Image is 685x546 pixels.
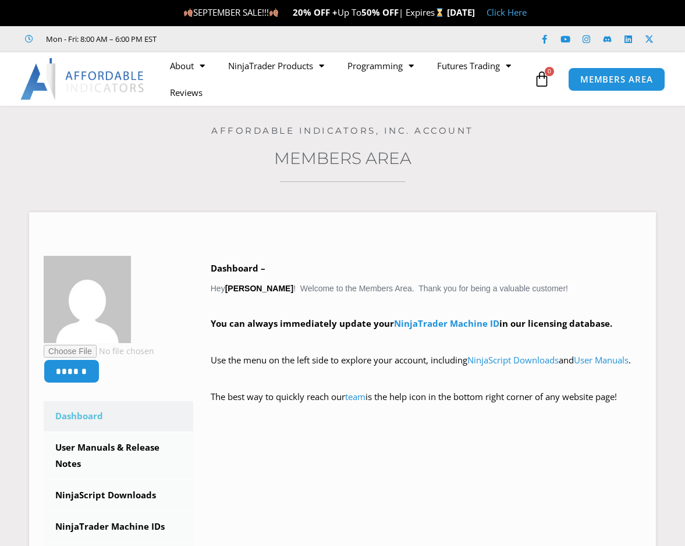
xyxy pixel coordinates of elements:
[336,52,425,79] a: Programming
[183,6,447,18] span: SEPTEMBER SALE!!! Up To | Expires
[211,125,474,136] a: Affordable Indicators, Inc. Account
[44,256,131,343] img: f4d72bd01cf7793f85f946f3d851b24e7175e71a9816e50c6648561b8153fd6f
[293,6,338,18] strong: 20% OFF +
[211,389,641,422] p: The best way to quickly reach our is the help icon in the bottom right corner of any website page!
[487,6,527,18] a: Click Here
[467,354,559,366] a: NinjaScript Downloads
[211,317,612,329] strong: You can always immediately update your in our licensing database.
[216,52,336,79] a: NinjaTrader Products
[184,8,193,17] img: 🍂
[447,6,475,18] strong: [DATE]
[361,6,399,18] strong: 50% OFF
[435,8,444,17] img: ⌛
[516,62,567,96] a: 0
[580,75,653,84] span: MEMBERS AREA
[211,352,641,385] p: Use the menu on the left side to explore your account, including and .
[44,401,193,431] a: Dashboard
[425,52,523,79] a: Futures Trading
[44,512,193,542] a: NinjaTrader Machine IDs
[568,67,665,91] a: MEMBERS AREA
[545,67,554,76] span: 0
[158,79,214,106] a: Reviews
[574,354,629,366] a: User Manuals
[20,58,145,100] img: LogoAI | Affordable Indicators – NinjaTrader
[345,391,365,402] a: team
[274,148,411,168] a: Members Area
[158,52,216,79] a: About
[211,260,641,422] div: Hey ! Welcome to the Members Area. Thank you for being a valuable customer!
[269,8,278,17] img: 🍂
[173,33,347,45] iframe: Customer reviews powered by Trustpilot
[44,433,193,479] a: User Manuals & Release Notes
[394,317,499,329] a: NinjaTrader Machine ID
[211,262,265,274] b: Dashboard –
[43,32,157,46] span: Mon - Fri: 8:00 AM – 6:00 PM EST
[44,480,193,511] a: NinjaScript Downloads
[225,284,293,293] strong: [PERSON_NAME]
[158,52,531,106] nav: Menu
